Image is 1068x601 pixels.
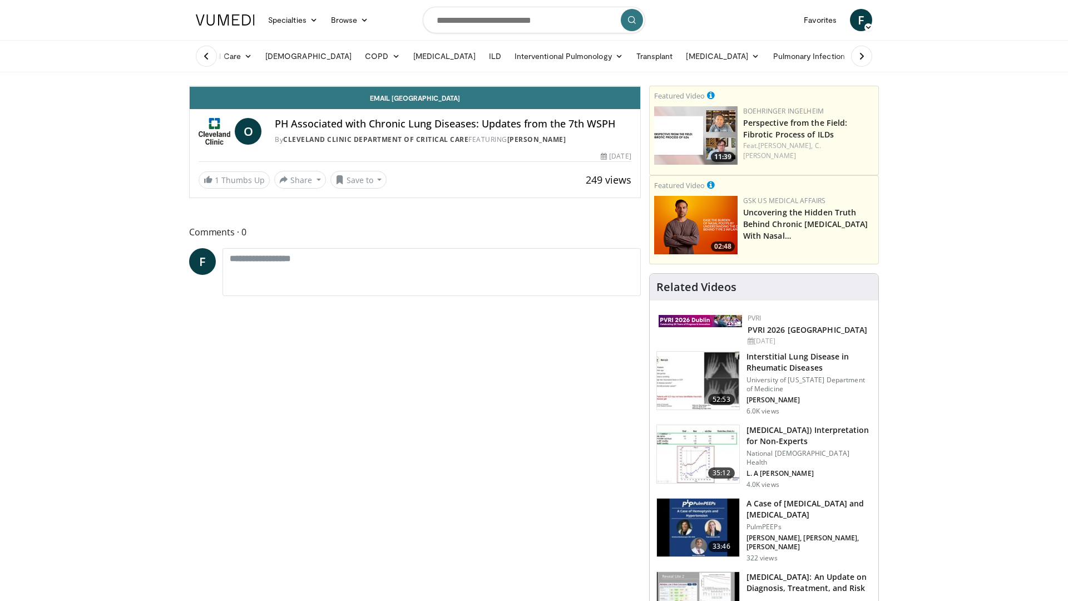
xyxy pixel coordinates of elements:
a: ILD [482,45,508,67]
p: National [DEMOGRAPHIC_DATA] Health [746,449,872,467]
button: Share [274,171,326,189]
div: [DATE] [601,151,631,161]
a: PVRI 2026 [GEOGRAPHIC_DATA] [748,324,868,335]
a: 11:39 [654,106,738,165]
img: 2ee4df19-b81f-40af-afe1-0d7ea2b5cc03.150x105_q85_crop-smart_upscale.jpg [657,499,739,556]
p: University of [US_STATE] Department of Medicine [746,376,872,393]
a: Pulmonary Infection [767,45,863,67]
a: [MEDICAL_DATA] [679,45,766,67]
span: 1 [215,175,219,185]
input: Search topics, interventions [423,7,645,33]
span: 52:53 [708,394,735,405]
h3: A Case of [MEDICAL_DATA] and [MEDICAL_DATA] [746,498,872,520]
img: 0d260a3c-dea8-4d46-9ffd-2859801fb613.png.150x105_q85_crop-smart_upscale.png [654,106,738,165]
img: VuMedi Logo [196,14,255,26]
a: 52:53 Interstitial Lung Disease in Rheumatic Diseases University of [US_STATE] Department of Medi... [656,351,872,416]
span: 35:12 [708,467,735,479]
a: Uncovering the Hidden Truth Behind Chronic [MEDICAL_DATA] With Nasal… [743,207,868,241]
p: 322 views [746,554,778,563]
img: d04c7a51-d4f2-46f9-936f-c139d13e7fbe.png.150x105_q85_crop-smart_upscale.png [654,196,738,254]
h3: [MEDICAL_DATA]) Interpretation for Non-Experts [746,425,872,447]
a: F [850,9,872,31]
a: Transplant [630,45,680,67]
a: GSK US Medical Affairs [743,196,826,205]
p: 6.0K views [746,407,779,416]
button: Save to [330,171,387,189]
img: 33783847-ac93-4ca7-89f8-ccbd48ec16ca.webp.150x105_q85_autocrop_double_scale_upscale_version-0.2.jpg [659,315,742,327]
a: O [235,118,261,145]
div: Feat. [743,141,874,161]
img: 9d501fbd-9974-4104-9b57-c5e924c7b363.150x105_q85_crop-smart_upscale.jpg [657,352,739,410]
p: L. A [PERSON_NAME] [746,469,872,478]
a: Browse [324,9,375,31]
a: 1 Thumbs Up [199,171,270,189]
span: Comments 0 [189,225,641,239]
div: By FEATURING [275,135,631,145]
a: Boehringer Ingelheim [743,106,824,116]
a: [MEDICAL_DATA] [407,45,482,67]
img: 5f03c68a-e0af-4383-b154-26e6cfb93aa0.150x105_q85_crop-smart_upscale.jpg [657,425,739,483]
p: PulmPEEPs [746,523,872,531]
a: 33:46 A Case of [MEDICAL_DATA] and [MEDICAL_DATA] PulmPEEPs [PERSON_NAME], [PERSON_NAME], [PERSON... [656,498,872,563]
span: 02:48 [711,242,735,252]
a: C. [PERSON_NAME] [743,141,821,160]
p: 4.0K views [746,480,779,489]
small: Featured Video [654,180,705,190]
div: [DATE] [748,336,869,346]
span: 11:39 [711,152,735,162]
small: Featured Video [654,91,705,101]
a: COPD [358,45,406,67]
a: [PERSON_NAME] [507,135,566,144]
img: Cleveland Clinic Department of Critical Care [199,118,230,145]
p: [PERSON_NAME] [746,396,872,405]
span: 249 views [586,173,631,186]
a: [PERSON_NAME], [758,141,813,150]
video-js: Video Player [190,86,640,87]
a: Perspective from the Field: Fibrotic Process of ILDs [743,117,848,140]
a: Specialties [261,9,324,31]
a: PVRI [748,313,762,323]
a: Interventional Pulmonology [508,45,630,67]
span: 33:46 [708,541,735,552]
a: 02:48 [654,196,738,254]
a: [DEMOGRAPHIC_DATA] [259,45,358,67]
h3: Interstitial Lung Disease in Rheumatic Diseases [746,351,872,373]
a: Cleveland Clinic Department of Critical Care [283,135,468,144]
h4: PH Associated with Chronic Lung Diseases: Updates from the 7th WSPH [275,118,631,130]
a: F [189,248,216,275]
p: [PERSON_NAME], [PERSON_NAME], [PERSON_NAME] [746,534,872,551]
h4: Related Videos [656,280,736,294]
a: 35:12 [MEDICAL_DATA]) Interpretation for Non-Experts National [DEMOGRAPHIC_DATA] Health L. A [PER... [656,425,872,489]
a: Favorites [797,9,843,31]
a: Email [GEOGRAPHIC_DATA] [190,87,640,109]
